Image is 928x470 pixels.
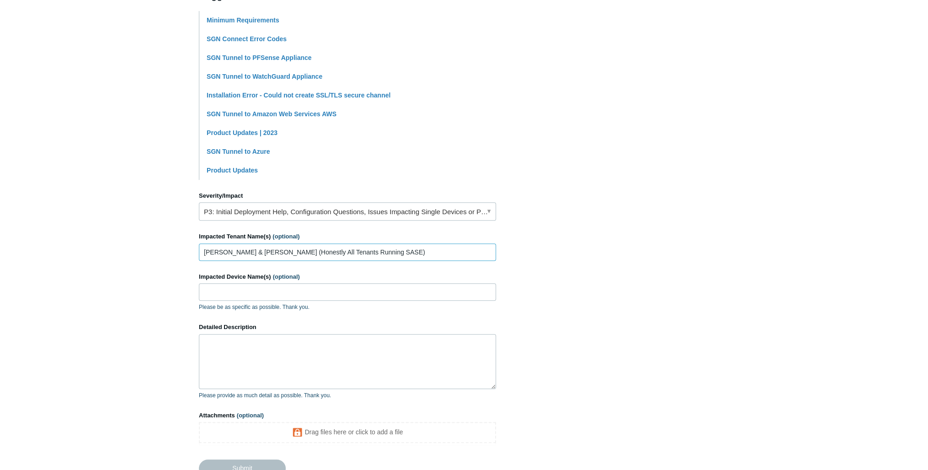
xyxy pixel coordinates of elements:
label: Detailed Description [199,323,496,332]
a: SGN Tunnel to Amazon Web Services AWS [207,110,336,118]
a: Minimum Requirements [207,16,279,24]
label: Attachments [199,411,496,420]
label: Impacted Device Name(s) [199,272,496,281]
a: SGN Tunnel to WatchGuard Appliance [207,73,322,80]
a: Installation Error - Could not create SSL/TLS secure channel [207,92,390,99]
span: (optional) [273,273,300,280]
a: SGN Tunnel to PFSense Appliance [207,54,311,61]
a: P3: Initial Deployment Help, Configuration Questions, Issues Impacting Single Devices or Past Out... [199,202,496,221]
a: SGN Connect Error Codes [207,35,287,43]
label: Severity/Impact [199,191,496,200]
label: Impacted Tenant Name(s) [199,232,496,241]
p: Please be as specific as possible. Thank you. [199,303,496,311]
a: Product Updates | 2023 [207,129,277,136]
span: (optional) [237,412,264,419]
a: Product Updates [207,167,258,174]
a: SGN Tunnel to Azure [207,148,270,155]
p: Please provide as much detail as possible. Thank you. [199,391,496,400]
span: (optional) [272,233,299,240]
